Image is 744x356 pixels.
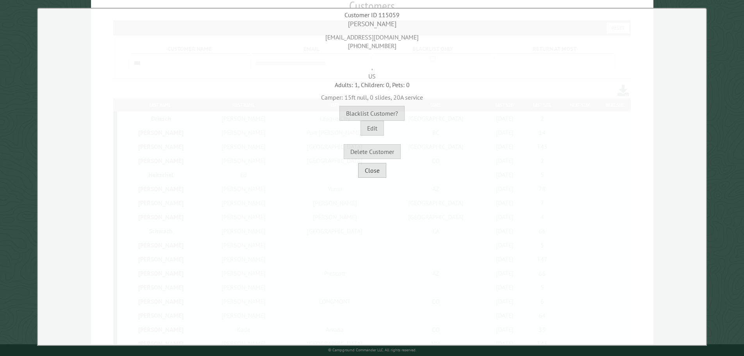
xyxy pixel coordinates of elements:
[40,81,704,89] div: Adults: 1, Children: 0, Pets: 0
[40,89,704,102] div: Camper: 15ft null, 0 slides, 20A service
[328,347,416,352] small: © Campground Commander LLC. All rights reserved.
[40,11,704,19] div: Customer ID 115059
[40,50,704,81] div: , US
[360,121,384,136] button: Edit
[339,106,405,121] button: Blacklist Customer?
[40,29,704,50] div: [EMAIL_ADDRESS][DOMAIN_NAME] [PHONE_NUMBER]
[40,19,704,29] div: [PERSON_NAME]
[344,144,401,159] button: Delete Customer
[358,163,386,178] button: Close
